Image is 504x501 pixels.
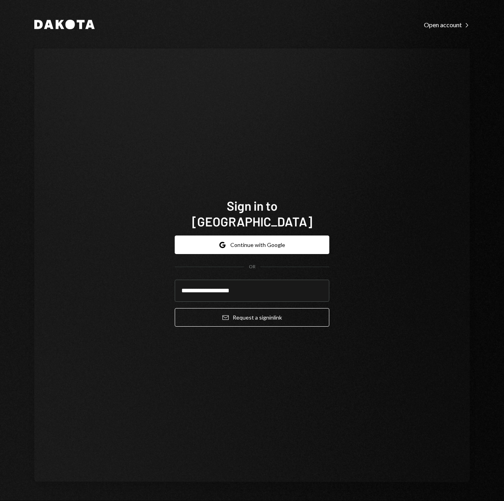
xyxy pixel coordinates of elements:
[175,198,329,229] h1: Sign in to [GEOGRAPHIC_DATA]
[424,21,470,29] div: Open account
[249,264,256,270] div: OR
[424,20,470,29] a: Open account
[175,308,329,327] button: Request a signinlink
[175,236,329,254] button: Continue with Google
